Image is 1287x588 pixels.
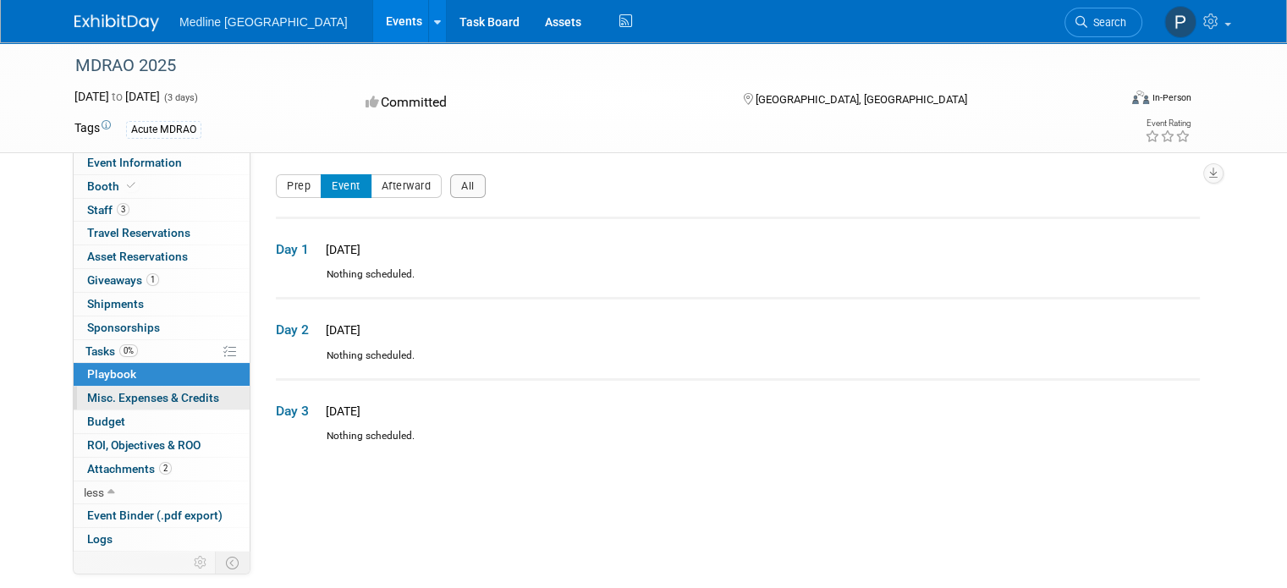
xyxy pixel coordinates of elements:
[146,273,159,286] span: 1
[87,297,144,310] span: Shipments
[371,174,443,198] button: Afterward
[87,273,159,287] span: Giveaways
[276,321,318,339] span: Day 2
[1064,8,1142,37] a: Search
[74,14,159,31] img: ExhibitDay
[87,156,182,169] span: Event Information
[74,504,250,527] a: Event Binder (.pdf export)
[85,344,138,358] span: Tasks
[321,404,360,418] span: [DATE]
[216,552,250,574] td: Toggle Event Tabs
[450,174,486,198] button: All
[87,508,223,522] span: Event Binder (.pdf export)
[159,462,172,475] span: 2
[84,486,104,499] span: less
[87,179,139,193] span: Booth
[162,92,198,103] span: (3 days)
[87,438,201,452] span: ROI, Objectives & ROO
[87,367,136,381] span: Playbook
[276,429,1200,459] div: Nothing scheduled.
[127,181,135,190] i: Booth reservation complete
[74,481,250,504] a: less
[276,349,1200,378] div: Nothing scheduled.
[276,174,322,198] button: Prep
[74,528,250,551] a: Logs
[74,119,111,139] td: Tags
[1026,88,1191,113] div: Event Format
[74,222,250,245] a: Travel Reservations
[74,387,250,409] a: Misc. Expenses & Credits
[1145,119,1191,128] div: Event Rating
[321,243,360,256] span: [DATE]
[74,316,250,339] a: Sponsorships
[74,340,250,363] a: Tasks0%
[276,402,318,420] span: Day 3
[360,88,716,118] div: Committed
[186,552,216,574] td: Personalize Event Tab Strip
[276,240,318,259] span: Day 1
[87,415,125,428] span: Budget
[74,90,160,103] span: [DATE] [DATE]
[87,226,190,239] span: Travel Reservations
[126,121,201,139] div: Acute MDRAO
[87,203,129,217] span: Staff
[179,15,348,29] span: Medline [GEOGRAPHIC_DATA]
[87,250,188,263] span: Asset Reservations
[74,175,250,198] a: Booth
[87,321,160,334] span: Sponsorships
[74,410,250,433] a: Budget
[321,323,360,337] span: [DATE]
[87,532,113,546] span: Logs
[74,434,250,457] a: ROI, Objectives & ROO
[1152,91,1191,104] div: In-Person
[74,363,250,386] a: Playbook
[74,269,250,292] a: Giveaways1
[1132,91,1149,104] img: Format-Inperson.png
[321,174,371,198] button: Event
[74,245,250,268] a: Asset Reservations
[74,199,250,222] a: Staff3
[119,344,138,357] span: 0%
[117,203,129,216] span: 3
[87,391,219,404] span: Misc. Expenses & Credits
[109,90,125,103] span: to
[74,293,250,316] a: Shipments
[276,267,1200,297] div: Nothing scheduled.
[1087,16,1126,29] span: Search
[74,458,250,481] a: Attachments2
[74,151,250,174] a: Event Information
[1164,6,1196,38] img: Prageen Sivabaalan
[69,51,1097,81] div: MDRAO 2025
[756,93,967,106] span: [GEOGRAPHIC_DATA], [GEOGRAPHIC_DATA]
[87,462,172,475] span: Attachments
